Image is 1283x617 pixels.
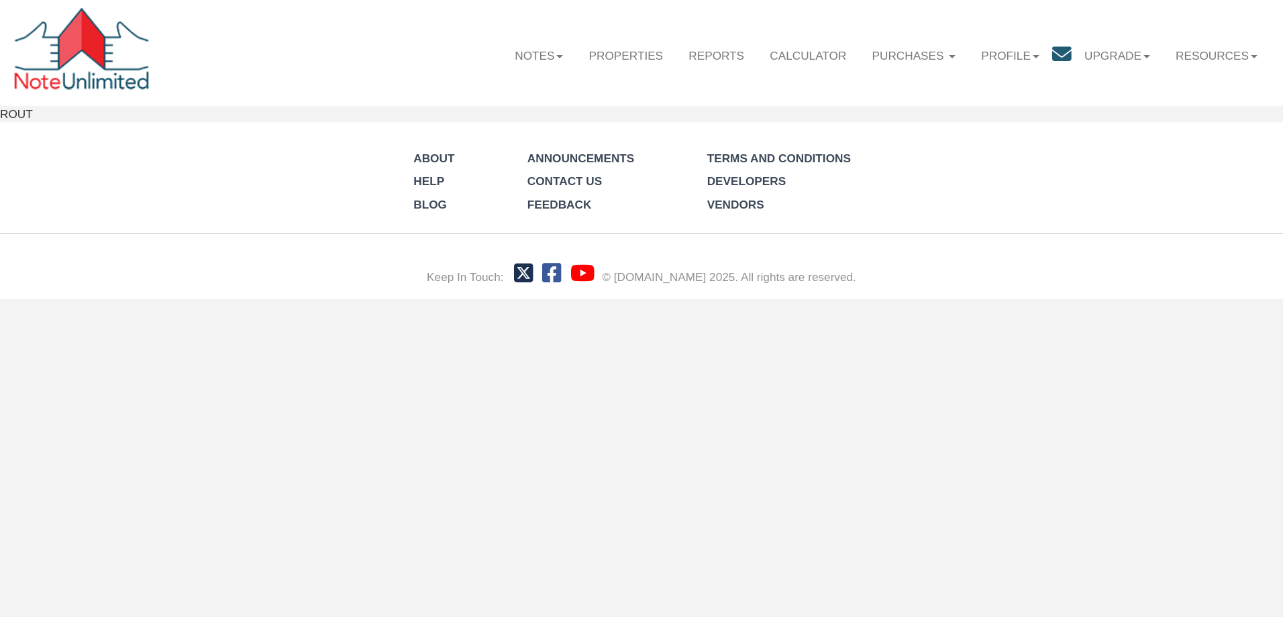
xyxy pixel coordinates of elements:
a: Blog [413,198,447,211]
a: Reports [676,36,757,75]
a: Vendors [707,198,764,211]
div: © [DOMAIN_NAME] 2025. All rights are reserved. [602,269,856,286]
a: Calculator [757,36,859,75]
a: Profile [968,36,1052,75]
a: Developers [707,174,786,188]
a: Upgrade [1072,36,1163,75]
div: Keep In Touch: [427,269,503,286]
a: Contact Us [527,174,602,188]
a: Purchases [859,36,968,75]
a: Resources [1163,36,1270,75]
a: Announcements [527,152,634,165]
a: About [413,152,454,165]
a: Terms and Conditions [707,152,851,165]
a: Properties [576,36,676,75]
a: Notes [502,36,576,75]
a: Help [413,174,444,188]
a: Feedback [527,198,592,211]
